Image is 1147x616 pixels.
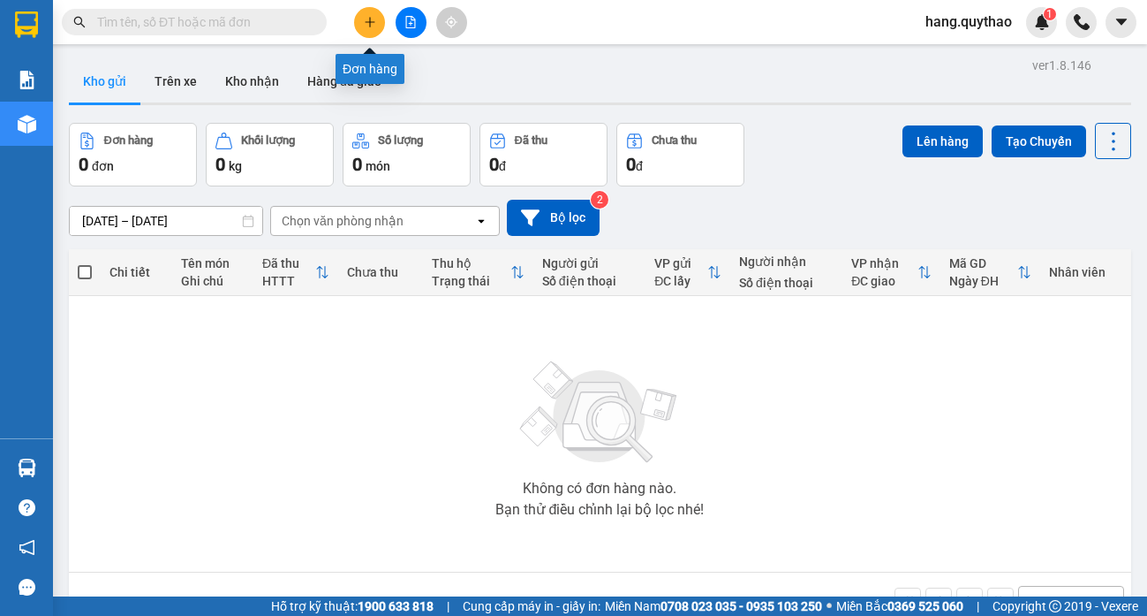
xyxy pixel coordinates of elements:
[97,12,306,32] input: Tìm tên, số ĐT hoặc mã đơn
[463,597,600,616] span: Cung cấp máy in - giấy in:
[542,274,637,288] div: Số điện thoại
[19,579,35,596] span: message
[109,265,163,279] div: Chi tiết
[104,134,153,147] div: Đơn hàng
[364,16,376,28] span: plus
[432,256,510,270] div: Thu hộ
[73,16,86,28] span: search
[347,265,414,279] div: Chưa thu
[215,154,225,175] span: 0
[887,599,963,613] strong: 0369 525 060
[660,599,822,613] strong: 0708 023 035 - 0935 103 250
[1105,7,1136,38] button: caret-down
[447,597,449,616] span: |
[378,134,423,147] div: Số lượng
[396,7,426,38] button: file-add
[605,597,822,616] span: Miền Nam
[18,459,36,477] img: warehouse-icon
[18,115,36,133] img: warehouse-icon
[949,274,1017,288] div: Ngày ĐH
[474,214,488,228] svg: open
[1074,14,1090,30] img: phone-icon
[432,274,510,288] div: Trạng thái
[253,249,338,296] th: Toggle SortBy
[1098,594,1113,608] svg: open
[626,154,636,175] span: 0
[69,60,140,103] button: Kho gửi
[271,597,434,616] span: Hỗ trợ kỹ thuật:
[352,154,362,175] span: 0
[949,256,1017,270] div: Mã GD
[636,159,643,173] span: đ
[436,7,467,38] button: aim
[523,482,676,496] div: Không có đơn hàng nào.
[293,60,396,103] button: Hàng đã giao
[19,499,35,516] span: question-circle
[1034,14,1050,30] img: icon-new-feature
[404,16,417,28] span: file-add
[1044,8,1056,20] sup: 1
[181,274,245,288] div: Ghi chú
[241,134,295,147] div: Khối lượng
[366,159,390,173] span: món
[499,159,506,173] span: đ
[851,256,917,270] div: VP nhận
[1113,14,1129,30] span: caret-down
[15,11,38,38] img: logo-vxr
[739,276,834,290] div: Số điện thoại
[992,125,1086,157] button: Tạo Chuyến
[1032,56,1091,75] div: ver 1.8.146
[911,11,1026,33] span: hang.quythao
[1049,600,1061,612] span: copyright
[495,503,704,517] div: Bạn thử điều chỉnh lại bộ lọc nhé!
[181,256,245,270] div: Tên món
[836,597,963,616] span: Miền Bắc
[211,60,293,103] button: Kho nhận
[262,274,315,288] div: HTTT
[445,16,457,28] span: aim
[842,249,939,296] th: Toggle SortBy
[851,274,917,288] div: ĐC giao
[479,123,607,186] button: Đã thu0đ
[654,274,707,288] div: ĐC lấy
[358,599,434,613] strong: 1900 633 818
[1046,8,1053,20] span: 1
[515,134,547,147] div: Đã thu
[977,597,979,616] span: |
[343,123,471,186] button: Số lượng0món
[652,134,697,147] div: Chưa thu
[616,123,744,186] button: Chưa thu0đ
[18,71,36,89] img: solution-icon
[507,200,600,236] button: Bộ lọc
[826,603,832,610] span: ⚪️
[1049,265,1122,279] div: Nhân viên
[92,159,114,173] span: đơn
[262,256,315,270] div: Đã thu
[902,125,983,157] button: Lên hàng
[206,123,334,186] button: Khối lượng0kg
[423,249,533,296] th: Toggle SortBy
[542,256,637,270] div: Người gửi
[69,123,197,186] button: Đơn hàng0đơn
[1030,592,1084,610] div: 10 / trang
[654,256,707,270] div: VP gửi
[354,7,385,38] button: plus
[336,54,404,84] div: Đơn hàng
[591,191,608,209] sup: 2
[645,249,730,296] th: Toggle SortBy
[489,154,499,175] span: 0
[19,539,35,556] span: notification
[739,255,834,269] div: Người nhận
[79,154,88,175] span: 0
[229,159,242,173] span: kg
[70,207,262,235] input: Select a date range.
[140,60,211,103] button: Trên xe
[511,351,688,475] img: svg+xml;base64,PHN2ZyBjbGFzcz0ibGlzdC1wbHVnX19zdmciIHhtbG5zPSJodHRwOi8vd3d3LnczLm9yZy8yMDAwL3N2Zy...
[940,249,1040,296] th: Toggle SortBy
[282,212,404,230] div: Chọn văn phòng nhận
